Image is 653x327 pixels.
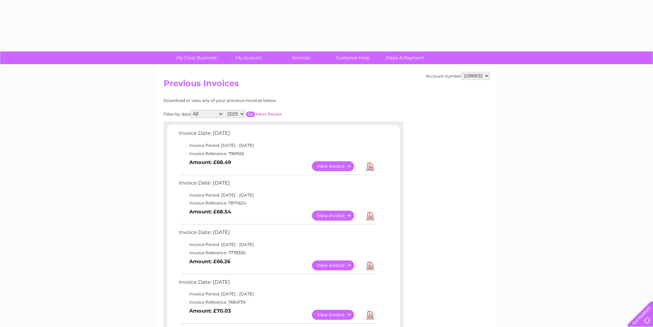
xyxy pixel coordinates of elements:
[177,129,378,141] td: Invoice Date: [DATE]
[366,310,374,320] a: Download
[366,260,374,270] a: Download
[312,211,362,221] a: View
[164,110,343,118] div: Filter by date
[164,79,490,92] h2: Previous Invoices
[312,161,362,171] a: View
[366,161,374,171] a: Download
[177,199,378,207] td: Invoice Reference: 7870624
[168,51,225,64] a: My Clear Business
[377,51,433,64] a: Make A Payment
[177,191,378,199] td: Invoice Period: [DATE] - [DATE]
[177,249,378,257] td: Invoice Reference: 7778356
[177,228,378,241] td: Invoice Date: [DATE]
[256,112,282,117] a: Most Recent
[177,178,378,191] td: Invoice Date: [DATE]
[177,278,378,290] td: Invoice Date: [DATE]
[325,51,381,64] a: Customer Help
[426,72,490,80] div: Account number
[177,290,378,298] td: Invoice Period: [DATE] - [DATE]
[177,150,378,158] td: Invoice Reference: 7961926
[189,209,231,215] b: Amount: £68.54
[177,141,378,150] td: Invoice Period: [DATE] - [DATE]
[273,51,329,64] a: Services
[189,258,230,265] b: Amount: £66.26
[177,241,378,249] td: Invoice Period: [DATE] - [DATE]
[164,98,343,103] div: Download or view any of your previous invoices below.
[312,310,362,320] a: View
[189,159,231,165] b: Amount: £68.49
[366,211,374,221] a: Download
[189,308,231,314] b: Amount: £70.03
[312,260,362,270] a: View
[177,298,378,306] td: Invoice Reference: 7684739
[220,51,277,64] a: My Account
